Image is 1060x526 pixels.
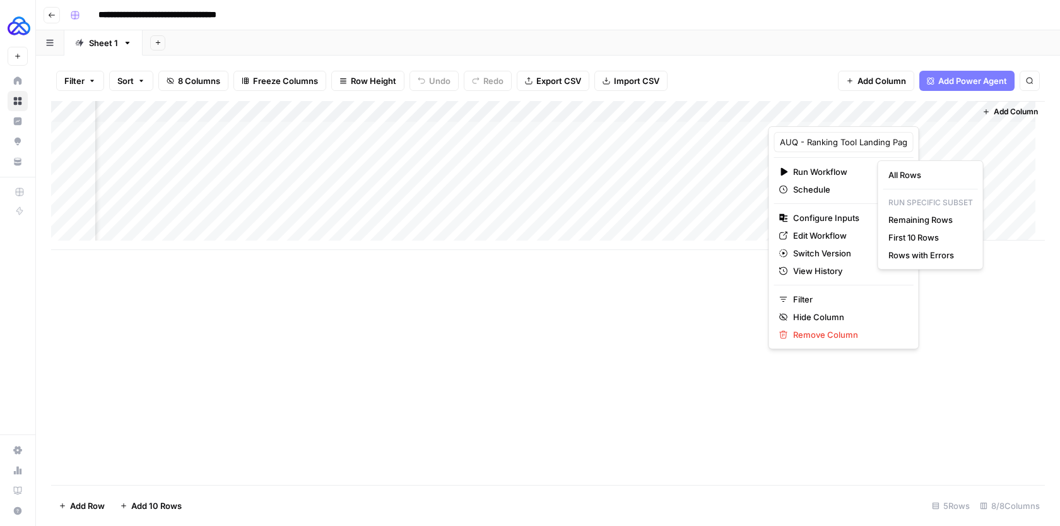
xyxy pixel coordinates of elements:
[888,213,968,226] span: Remaining Rows
[793,165,891,178] span: Run Workflow
[888,169,968,181] span: All Rows
[994,106,1038,117] span: Add Column
[883,194,978,211] p: Run Specific Subset
[888,231,968,244] span: First 10 Rows
[977,104,1043,120] button: Add Column
[888,249,968,261] span: Rows with Errors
